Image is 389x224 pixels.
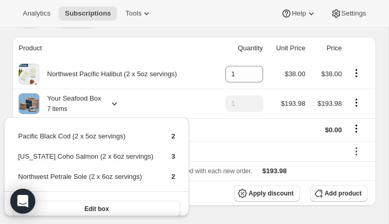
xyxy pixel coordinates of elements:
th: Product [12,37,213,60]
button: Add product [310,185,368,202]
div: Open Intercom Messenger [10,189,35,214]
button: Subscriptions [59,6,117,21]
button: Help [275,6,322,21]
span: Tools [125,9,141,18]
span: Subscriptions [65,9,111,18]
span: $193.98 [318,100,342,107]
img: product img [19,64,39,85]
th: Unit Price [266,37,309,60]
span: 3 [171,152,175,160]
span: Add product [325,189,362,198]
span: $0.00 [325,126,342,134]
span: $193.98 [263,167,287,175]
div: Northwest Pacific Halibut (2 x 5oz servings) [39,69,177,79]
td: [US_STATE] Coho Salmon (2 x 6oz servings) [18,151,154,170]
button: Tools [119,6,158,21]
span: $193.98 [281,100,305,107]
button: Analytics [17,6,56,21]
button: Product actions [348,97,365,108]
button: Product actions [348,67,365,79]
span: Apply discount [249,189,294,198]
span: Help [292,9,306,18]
img: product img [19,93,39,114]
button: Settings [325,6,372,21]
span: Analytics [23,9,50,18]
small: 7 items [47,105,67,113]
span: Settings [341,9,366,18]
span: $38.00 [285,70,306,78]
td: Pacific Black Cod (2 x 5oz servings) [18,131,154,150]
button: Apply discount [234,185,300,202]
button: Shipping actions [348,123,365,134]
span: 2 [171,132,175,140]
span: 2 [171,173,175,180]
td: Northwest Petrale Sole (2 x 6oz servings) [18,171,154,190]
th: Price [308,37,345,60]
div: Your Seafood Box [39,93,101,114]
th: Quantity [213,37,266,60]
span: $38.00 [321,70,342,78]
button: Edit box [13,201,180,217]
span: Edit box [84,205,109,213]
